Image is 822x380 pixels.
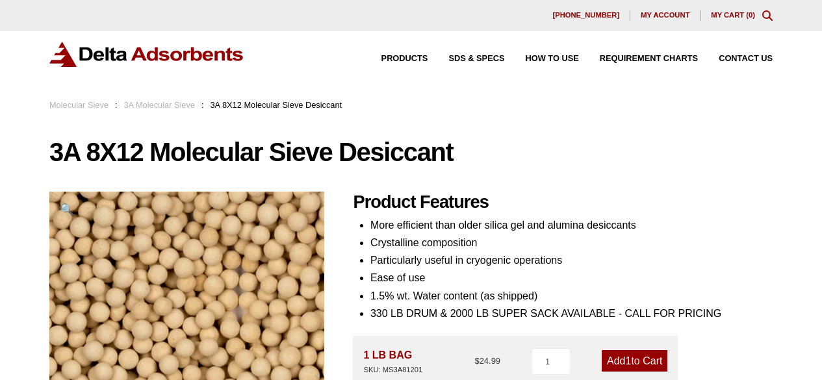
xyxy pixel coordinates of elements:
li: More efficient than older silica gel and alumina desiccants [370,216,773,234]
li: 1.5% wt. Water content (as shipped) [370,287,773,305]
a: 3A Molecular Sieve [123,100,195,110]
span: 1 [626,355,632,366]
a: My account [630,10,700,21]
div: Toggle Modal Content [762,10,773,21]
span: 0 [749,11,752,19]
div: SKU: MS3A81201 [363,364,422,376]
span: [PHONE_NUMBER] [553,12,620,19]
a: [PHONE_NUMBER] [543,10,631,21]
a: Products [361,55,428,63]
span: Requirement Charts [600,55,698,63]
li: 330 LB DRUM & 2000 LB SUPER SACK AVAILABLE - CALL FOR PRICING [370,305,773,322]
a: Requirement Charts [579,55,698,63]
span: My account [641,12,689,19]
bdi: 24.99 [474,356,500,366]
a: SDS & SPECS [428,55,504,63]
a: How to Use [504,55,578,63]
li: Ease of use [370,269,773,286]
span: Products [381,55,428,63]
span: SDS & SPECS [448,55,504,63]
span: 🔍 [60,203,75,216]
a: Contact Us [698,55,773,63]
span: : [201,100,204,110]
span: 3A 8X12 Molecular Sieve Desiccant [210,100,342,110]
span: : [115,100,118,110]
span: $ [474,356,479,366]
a: Molecular Sieve [49,100,109,110]
h1: 3A 8X12 Molecular Sieve Desiccant [49,138,773,166]
a: My Cart (0) [711,11,755,19]
span: How to Use [525,55,578,63]
li: Particularly useful in cryogenic operations [370,251,773,269]
li: Crystalline composition [370,234,773,251]
a: View full-screen image gallery [49,192,85,227]
img: Delta Adsorbents [49,42,244,67]
div: 1 LB BAG [363,346,422,376]
h2: Product Features [353,192,773,213]
a: Add1to Cart [602,350,667,372]
span: Contact Us [719,55,773,63]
